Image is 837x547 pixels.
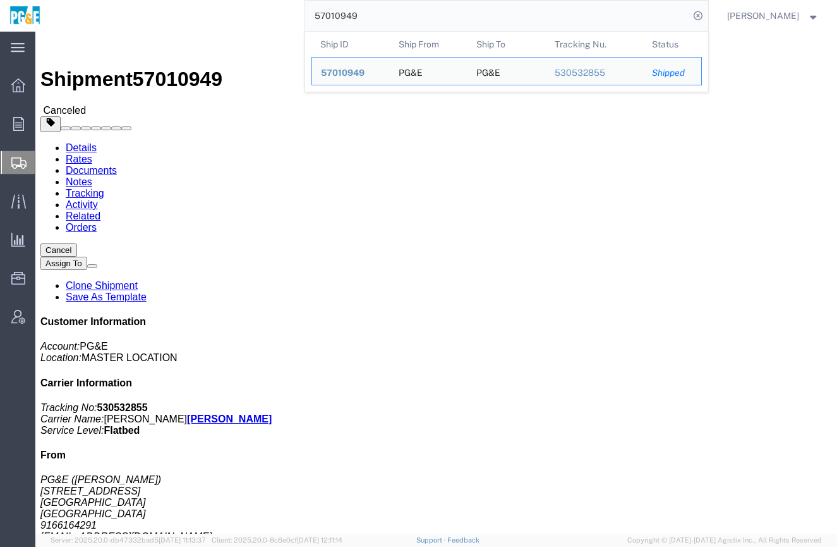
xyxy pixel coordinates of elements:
[305,1,689,31] input: Search for shipment number, reference number
[389,32,467,57] th: Ship From
[51,536,206,544] span: Server: 2025.20.0-db47332bad5
[627,535,822,546] span: Copyright © [DATE]-[DATE] Agistix Inc., All Rights Reserved
[652,66,692,80] div: Shipped
[545,32,643,57] th: Tracking Nu.
[311,32,390,57] th: Ship ID
[643,32,702,57] th: Status
[416,536,448,544] a: Support
[297,536,342,544] span: [DATE] 12:11:14
[9,6,41,25] img: logo
[467,32,546,57] th: Ship To
[212,536,342,544] span: Client: 2025.20.0-8c6e0cf
[726,8,820,23] button: [PERSON_NAME]
[476,58,500,85] div: PG&E
[554,66,634,80] div: 530532855
[311,32,708,92] table: Search Results
[727,9,799,23] span: Wendy Hetrick
[321,66,381,80] div: 57010949
[447,536,479,544] a: Feedback
[159,536,206,544] span: [DATE] 11:13:37
[321,68,364,78] span: 57010949
[35,32,837,534] iframe: FS Legacy Container
[398,58,422,85] div: PG&E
